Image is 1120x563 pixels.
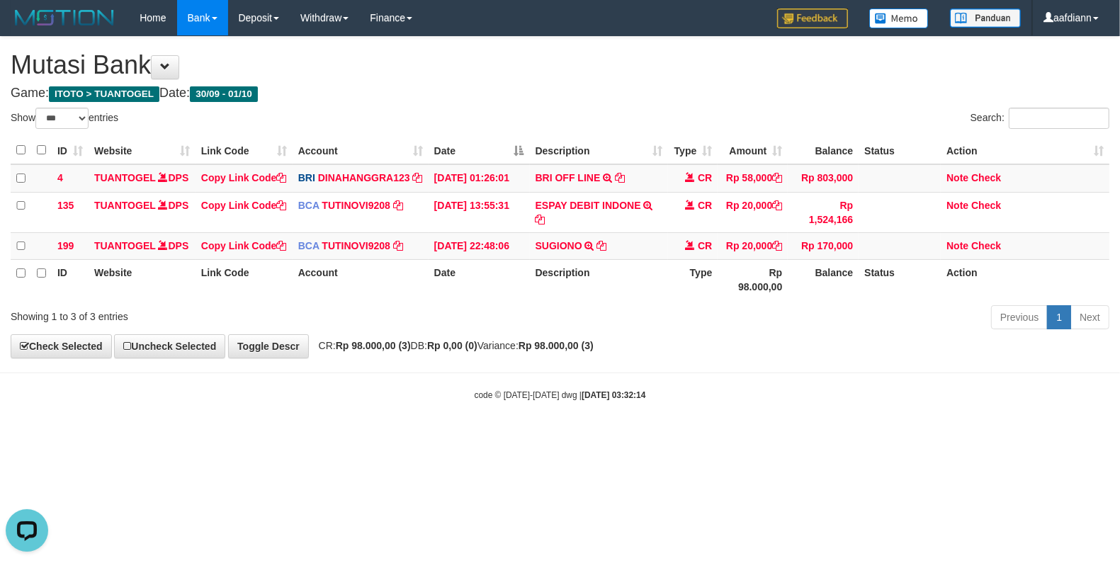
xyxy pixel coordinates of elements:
input: Search: [1009,108,1109,129]
td: Rp 20,000 [718,232,788,260]
a: TUTINOVI9208 [322,240,390,251]
label: Show entries [11,108,118,129]
label: Search: [971,108,1109,129]
th: Rp 98.000,00 [718,260,788,300]
td: Rp 20,000 [718,192,788,232]
th: Type [668,260,718,300]
span: BCA [298,240,319,251]
td: [DATE] 13:55:31 [429,192,530,232]
a: Check [971,240,1001,251]
a: Copy Link Code [201,240,287,251]
a: Copy Rp 58,000 to clipboard [772,172,782,183]
a: 1 [1047,305,1071,329]
span: 4 [57,172,63,183]
span: CR [698,200,712,211]
a: Uncheck Selected [114,334,225,358]
span: 199 [57,240,74,251]
span: CR [698,240,712,251]
td: [DATE] 01:26:01 [429,164,530,192]
span: 135 [57,200,74,211]
span: 30/09 - 01/10 [190,86,258,102]
strong: [DATE] 03:32:14 [582,390,645,400]
th: ID: activate to sort column ascending [52,137,89,164]
td: DPS [89,164,196,192]
th: Account: activate to sort column ascending [293,137,429,164]
td: [DATE] 22:48:06 [429,232,530,260]
div: Showing 1 to 3 of 3 entries [11,304,456,324]
a: Note [946,200,968,211]
h4: Game: Date: [11,86,1109,101]
th: Status [859,137,941,164]
a: TUTINOVI9208 [322,200,390,211]
strong: Rp 0,00 (0) [427,340,477,351]
th: Website [89,260,196,300]
th: Balance [788,260,859,300]
a: Copy DINAHANGGRA123 to clipboard [413,172,423,183]
th: Website: activate to sort column ascending [89,137,196,164]
td: DPS [89,192,196,232]
a: Check [971,200,1001,211]
span: BRI [298,172,315,183]
a: Note [946,240,968,251]
a: Copy Rp 20,000 to clipboard [772,240,782,251]
th: Description: activate to sort column ascending [530,137,669,164]
a: Copy TUTINOVI9208 to clipboard [393,240,403,251]
a: SUGIONO [536,240,582,251]
strong: Rp 98.000,00 (3) [336,340,411,351]
th: Action [941,260,1109,300]
th: Link Code [196,260,293,300]
strong: Rp 98.000,00 (3) [519,340,594,351]
img: Feedback.jpg [777,8,848,28]
img: Button%20Memo.svg [869,8,929,28]
img: panduan.png [950,8,1021,28]
a: Check [971,172,1001,183]
td: Rp 58,000 [718,164,788,192]
span: ITOTO > TUANTOGEL [49,86,159,102]
a: TUANTOGEL [94,200,156,211]
a: TUANTOGEL [94,172,156,183]
a: BRI OFF LINE [536,172,601,183]
th: Link Code: activate to sort column ascending [196,137,293,164]
td: Rp 803,000 [788,164,859,192]
a: Copy TUTINOVI9208 to clipboard [393,200,403,211]
a: Note [946,172,968,183]
select: Showentries [35,108,89,129]
a: Copy SUGIONO to clipboard [596,240,606,251]
a: DINAHANGGRA123 [318,172,410,183]
button: Open LiveChat chat widget [6,6,48,48]
th: Date: activate to sort column descending [429,137,530,164]
span: CR: DB: Variance: [312,340,594,351]
span: CR [698,172,712,183]
th: ID [52,260,89,300]
th: Action: activate to sort column ascending [941,137,1109,164]
a: TUANTOGEL [94,240,156,251]
a: Copy BRI OFF LINE to clipboard [615,172,625,183]
a: Check Selected [11,334,112,358]
a: Copy ESPAY DEBIT INDONE to clipboard [536,214,545,225]
a: ESPAY DEBIT INDONE [536,200,641,211]
small: code © [DATE]-[DATE] dwg | [475,390,646,400]
th: Amount: activate to sort column ascending [718,137,788,164]
th: Date [429,260,530,300]
a: Toggle Descr [228,334,309,358]
th: Account [293,260,429,300]
th: Description [530,260,669,300]
td: Rp 170,000 [788,232,859,260]
a: Copy Rp 20,000 to clipboard [772,200,782,211]
a: Copy Link Code [201,200,287,211]
a: Next [1070,305,1109,329]
th: Balance [788,137,859,164]
th: Status [859,260,941,300]
a: Copy Link Code [201,172,287,183]
td: DPS [89,232,196,260]
h1: Mutasi Bank [11,51,1109,79]
a: Previous [991,305,1048,329]
th: Type: activate to sort column ascending [668,137,718,164]
td: Rp 1,524,166 [788,192,859,232]
span: BCA [298,200,319,211]
img: MOTION_logo.png [11,7,118,28]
